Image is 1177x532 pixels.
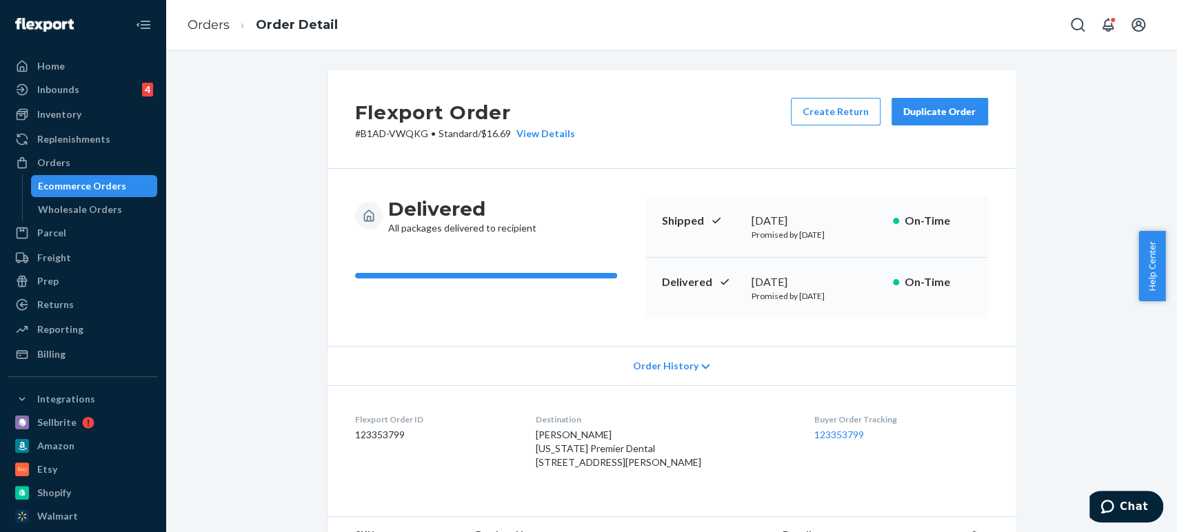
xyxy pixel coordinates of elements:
a: Orders [188,17,230,32]
p: On-Time [905,213,972,229]
span: Order History [632,359,698,373]
div: Orders [37,156,70,170]
a: Replenishments [8,128,157,150]
button: Help Center [1138,231,1165,301]
button: Close Navigation [130,11,157,39]
div: Reporting [37,323,83,336]
iframe: Opens a widget where you can chat to one of our agents [1089,491,1163,525]
div: Prep [37,274,59,288]
a: Amazon [8,435,157,457]
div: Home [37,59,65,73]
p: # B1AD-VWQKG / $16.69 [355,127,575,141]
a: Shopify [8,482,157,504]
div: 4 [142,83,153,96]
button: Open notifications [1094,11,1122,39]
div: [DATE] [752,274,882,290]
p: Shipped [662,213,741,229]
a: Order Detail [256,17,338,32]
a: Inventory [8,103,157,125]
p: Promised by [DATE] [752,290,882,302]
span: • [431,127,436,139]
a: Freight [8,247,157,269]
p: Delivered [662,274,741,290]
dt: Destination [536,413,792,425]
a: Parcel [8,222,157,244]
button: Duplicate Order [892,98,988,125]
dt: Buyer Order Tracking [814,413,988,425]
div: [DATE] [752,213,882,229]
div: All packages delivered to recipient [388,196,536,235]
p: On-Time [905,274,972,290]
dd: 123353799 [355,428,514,442]
button: Create Return [791,98,881,125]
div: Walmart [37,509,78,523]
div: Parcel [37,226,66,240]
span: [PERSON_NAME] [US_STATE] Premier Dental [STREET_ADDRESS][PERSON_NAME] [536,429,701,468]
ol: breadcrumbs [177,5,349,45]
div: Billing [37,347,66,361]
div: Ecommerce Orders [38,179,126,193]
a: Inbounds4 [8,79,157,101]
div: Etsy [37,462,57,476]
a: Ecommerce Orders [31,175,158,197]
div: Integrations [37,392,95,406]
a: Walmart [8,505,157,527]
div: Amazon [37,439,74,453]
span: Standard [439,127,478,139]
button: Integrations [8,388,157,410]
dt: Flexport Order ID [355,413,514,425]
img: Flexport logo [15,18,74,32]
p: Promised by [DATE] [752,229,882,241]
div: Sellbrite [37,416,77,429]
a: Orders [8,152,157,174]
a: Prep [8,270,157,292]
div: Replenishments [37,132,110,146]
a: Home [8,55,157,77]
a: Reporting [8,318,157,340]
a: Sellbrite [8,411,157,433]
a: Etsy [8,458,157,480]
div: Returns [37,298,74,311]
button: Open Search Box [1064,11,1092,39]
div: Wholesale Orders [38,203,122,216]
div: Inventory [37,108,81,121]
a: Wholesale Orders [31,198,158,221]
button: View Details [511,127,575,141]
a: 123353799 [814,429,864,440]
h2: Flexport Order [355,98,575,127]
button: Open account menu [1125,11,1152,39]
div: Duplicate Order [903,105,976,119]
div: Shopify [37,486,71,500]
a: Returns [8,294,157,316]
div: Inbounds [37,83,79,96]
h3: Delivered [388,196,536,221]
a: Billing [8,343,157,365]
div: Freight [37,251,71,265]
